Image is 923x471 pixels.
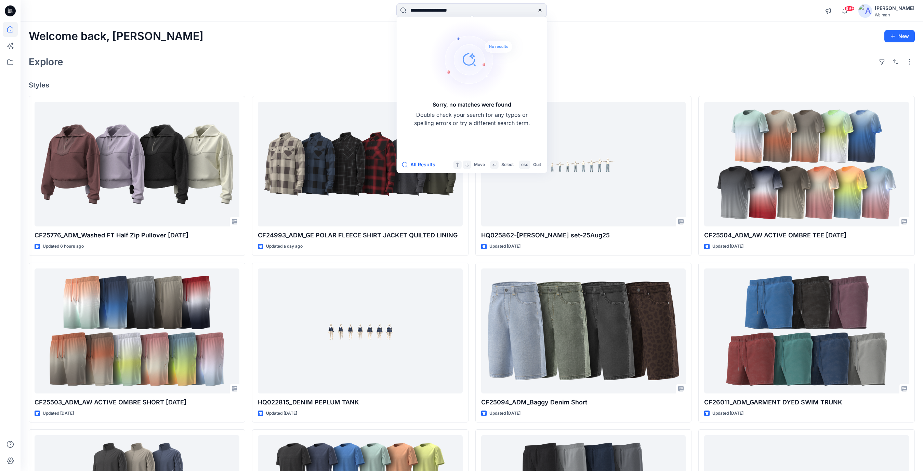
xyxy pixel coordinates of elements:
p: Updated [DATE] [489,243,520,250]
a: CF25504_ADM_AW ACTIVE OMBRE TEE 23MAY25 [704,102,909,227]
a: HQ025862-BAGGY DENIM JEAN-Size set-25Aug25 [481,102,686,227]
a: CF25776_ADM_Washed FT Half Zip Pullover 26JUL25 [35,102,239,227]
p: CF26011_ADM_GARMENT DYED SWIM TRUNK [704,398,909,407]
p: Updated [DATE] [43,410,74,417]
p: Updated a day ago [266,243,303,250]
h4: Styles [29,81,915,89]
a: CF25503_ADM_AW ACTIVE OMBRE SHORT 23MAY25 [35,268,239,393]
p: HQ025862-[PERSON_NAME] set-25Aug25 [481,231,686,240]
p: CF25094_ADM_Baggy Denim Short [481,398,686,407]
p: Updated [DATE] [266,410,297,417]
h2: Explore [29,56,63,67]
a: HQ022815_DENIM PEPLUM TANK [258,268,463,393]
a: CF26011_ADM_GARMENT DYED SWIM TRUNK [704,268,909,393]
button: New [884,30,915,42]
p: esc [521,161,528,168]
p: Updated [DATE] [712,243,743,250]
span: 99+ [844,6,855,11]
h2: Welcome back, [PERSON_NAME] [29,30,203,43]
p: Quit [533,161,541,168]
p: CF24993_ADM_GE POLAR FLEECE SHIRT JACKET QUILTED LINING [258,231,463,240]
img: Sorry, no matches were found [430,18,525,100]
img: avatar [858,4,872,18]
div: [PERSON_NAME] [875,4,914,12]
a: CF24993_ADM_GE POLAR FLEECE SHIRT JACKET QUILTED LINING [258,102,463,227]
p: Double check your search for any typos or spelling errors or try a different search term. [414,111,530,127]
p: Move [474,161,485,168]
p: Select [501,161,514,168]
p: Updated 6 hours ago [43,243,84,250]
p: HQ022815_DENIM PEPLUM TANK [258,398,463,407]
p: CF25503_ADM_AW ACTIVE OMBRE SHORT [DATE] [35,398,239,407]
p: CF25504_ADM_AW ACTIVE OMBRE TEE [DATE] [704,231,909,240]
p: Updated [DATE] [489,410,520,417]
div: Walmart [875,12,914,17]
p: Updated [DATE] [712,410,743,417]
button: All Results [402,161,440,169]
p: CF25776_ADM_Washed FT Half Zip Pullover [DATE] [35,231,239,240]
a: CF25094_ADM_Baggy Denim Short [481,268,686,393]
h5: Sorry, no matches were found [433,100,511,109]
